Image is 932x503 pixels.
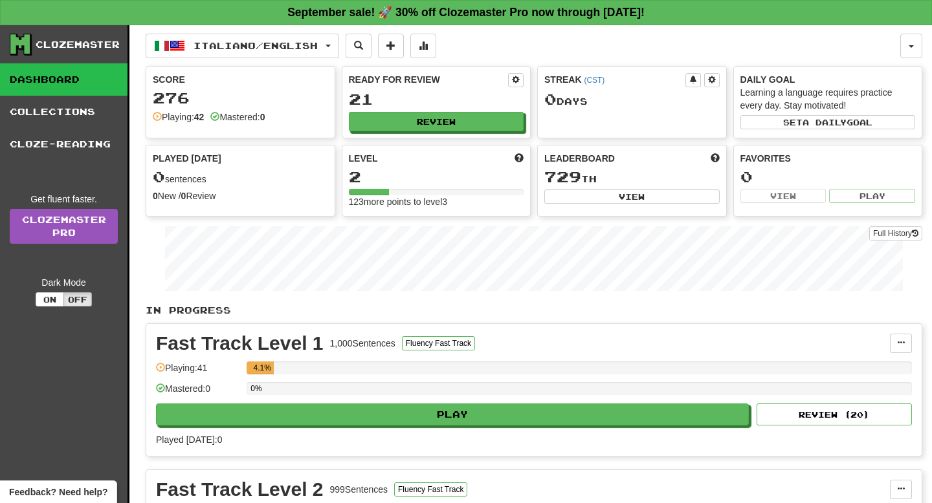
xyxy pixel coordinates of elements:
button: Search sentences [346,34,372,58]
span: Italiano / English [194,40,318,51]
button: Italiano/English [146,34,339,58]
div: 276 [153,90,328,106]
button: On [36,292,64,306]
button: Off [63,292,92,306]
div: 123 more points to level 3 [349,195,524,208]
div: Get fluent faster. [10,193,118,206]
div: 1,000 Sentences [330,337,395,350]
button: Full History [869,226,922,241]
strong: September sale! 🚀 30% off Clozemaster Pro now through [DATE]! [287,6,645,19]
div: Ready for Review [349,73,509,86]
div: Fast Track Level 2 [156,480,324,499]
button: View [740,189,827,203]
div: Fast Track Level 1 [156,334,324,353]
strong: 0 [181,191,186,201]
span: Score more points to level up [515,152,524,165]
div: 2 [349,169,524,185]
button: Play [829,189,915,203]
div: 0 [740,169,916,185]
div: Playing: 41 [156,361,240,383]
button: Seta dailygoal [740,115,916,129]
div: Playing: [153,111,204,123]
span: a daily [803,118,847,127]
button: Add sentence to collection [378,34,404,58]
div: Favorites [740,152,916,165]
div: 21 [349,91,524,107]
span: 729 [544,167,581,186]
strong: 42 [194,112,205,122]
button: Play [156,403,749,425]
strong: 0 [153,191,158,201]
div: Mastered: [210,111,265,123]
div: 4.1% [250,361,274,374]
button: Review (20) [757,403,912,425]
p: In Progress [146,304,922,317]
div: New / Review [153,189,328,202]
div: sentences [153,169,328,186]
button: Review [349,112,524,131]
span: Level [349,152,378,165]
div: Streak [544,73,685,86]
div: Score [153,73,328,86]
div: Clozemaster [36,38,120,51]
div: 999 Sentences [330,483,388,496]
button: Fluency Fast Track [402,336,475,350]
div: Learning a language requires practice every day. Stay motivated! [740,86,916,112]
span: 0 [153,167,165,186]
span: Open feedback widget [9,486,107,498]
span: Leaderboard [544,152,615,165]
span: Played [DATE] [153,152,221,165]
span: This week in points, UTC [711,152,720,165]
span: Played [DATE]: 0 [156,434,222,445]
button: Fluency Fast Track [394,482,467,497]
button: View [544,189,720,204]
button: More stats [410,34,436,58]
div: Dark Mode [10,276,118,289]
div: th [544,169,720,186]
span: 0 [544,90,557,108]
div: Day s [544,91,720,108]
a: (CST) [584,76,605,85]
div: Daily Goal [740,73,916,86]
a: ClozemasterPro [10,209,118,244]
strong: 0 [260,112,265,122]
div: Mastered: 0 [156,382,240,403]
